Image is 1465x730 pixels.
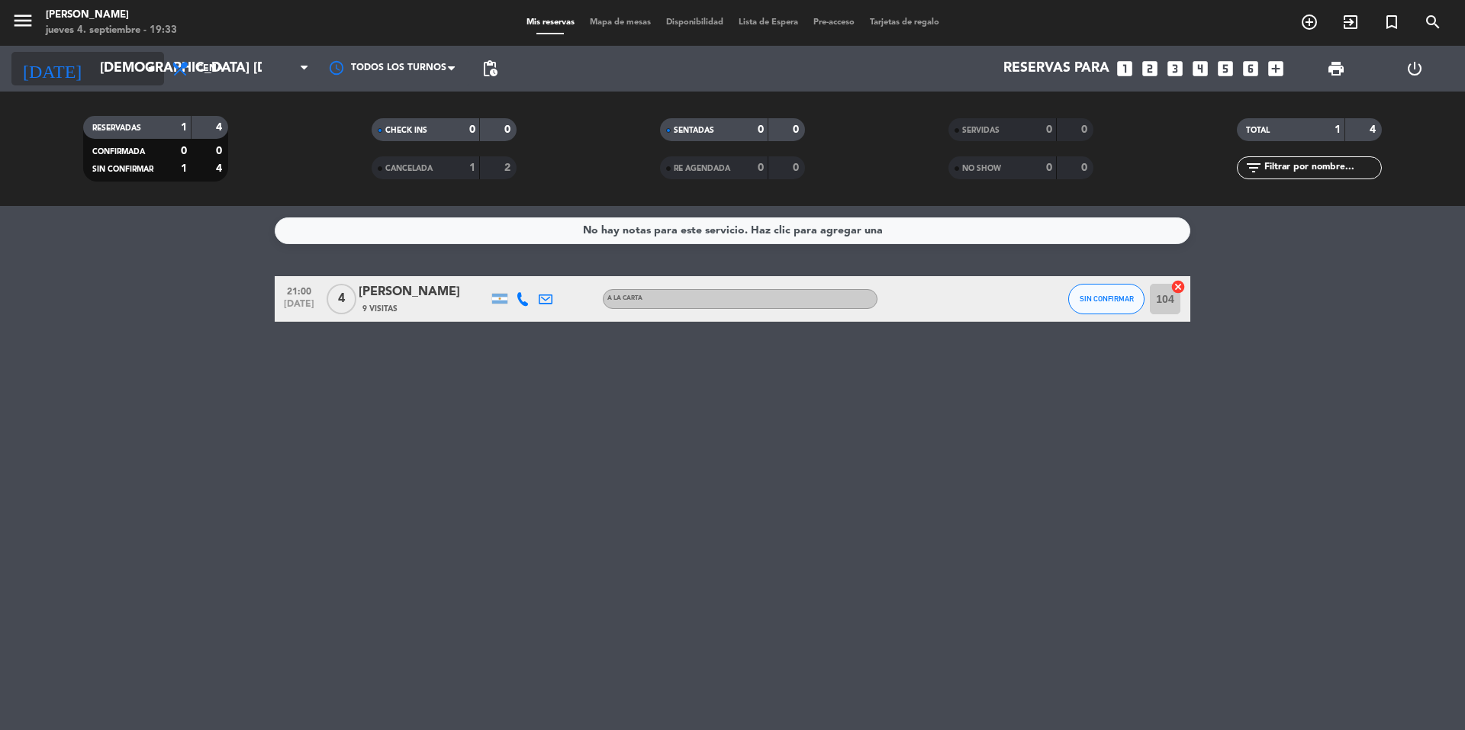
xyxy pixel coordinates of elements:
[962,127,1000,134] span: SERVIDAS
[216,146,225,156] strong: 0
[519,18,582,27] span: Mis reservas
[1241,59,1261,79] i: looks_6
[1341,13,1360,31] i: exit_to_app
[327,284,356,314] span: 4
[181,163,187,174] strong: 1
[181,122,187,133] strong: 1
[469,124,475,135] strong: 0
[1046,124,1052,135] strong: 0
[1081,124,1090,135] strong: 0
[1246,127,1270,134] span: TOTAL
[1115,59,1135,79] i: looks_one
[1080,294,1134,303] span: SIN CONFIRMAR
[1215,59,1235,79] i: looks_5
[1165,59,1185,79] i: looks_3
[583,222,883,240] div: No hay notas para este servicio. Haz clic para agregar una
[1335,124,1341,135] strong: 1
[280,299,318,317] span: [DATE]
[385,127,427,134] span: CHECK INS
[92,124,141,132] span: RESERVADAS
[1300,13,1318,31] i: add_circle_outline
[1140,59,1160,79] i: looks_two
[181,146,187,156] strong: 0
[46,8,177,23] div: [PERSON_NAME]
[1046,162,1052,173] strong: 0
[731,18,806,27] span: Lista de Espera
[674,165,730,172] span: RE AGENDADA
[1003,61,1109,76] span: Reservas para
[216,122,225,133] strong: 4
[1424,13,1442,31] i: search
[1405,59,1424,78] i: power_settings_new
[469,162,475,173] strong: 1
[1081,162,1090,173] strong: 0
[385,165,433,172] span: CANCELADA
[674,127,714,134] span: SENTADAS
[11,9,34,37] button: menu
[142,59,160,78] i: arrow_drop_down
[1244,159,1263,177] i: filter_list
[11,52,92,85] i: [DATE]
[1327,59,1345,78] span: print
[962,165,1001,172] span: NO SHOW
[1170,279,1186,294] i: cancel
[793,124,802,135] strong: 0
[362,303,398,315] span: 9 Visitas
[1375,46,1454,92] div: LOG OUT
[1370,124,1379,135] strong: 4
[1190,59,1210,79] i: looks_4
[1383,13,1401,31] i: turned_in_not
[582,18,658,27] span: Mapa de mesas
[481,59,499,78] span: pending_actions
[793,162,802,173] strong: 0
[504,162,514,173] strong: 2
[280,281,318,299] span: 21:00
[92,166,153,173] span: SIN CONFIRMAR
[806,18,862,27] span: Pre-acceso
[504,124,514,135] strong: 0
[758,162,764,173] strong: 0
[758,124,764,135] strong: 0
[216,163,225,174] strong: 4
[359,282,488,302] div: [PERSON_NAME]
[1263,159,1381,176] input: Filtrar por nombre...
[197,63,224,74] span: Cena
[92,148,145,156] span: CONFIRMADA
[658,18,731,27] span: Disponibilidad
[1266,59,1286,79] i: add_box
[11,9,34,32] i: menu
[607,295,642,301] span: A LA CARTA
[862,18,947,27] span: Tarjetas de regalo
[1068,284,1145,314] button: SIN CONFIRMAR
[46,23,177,38] div: jueves 4. septiembre - 19:33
